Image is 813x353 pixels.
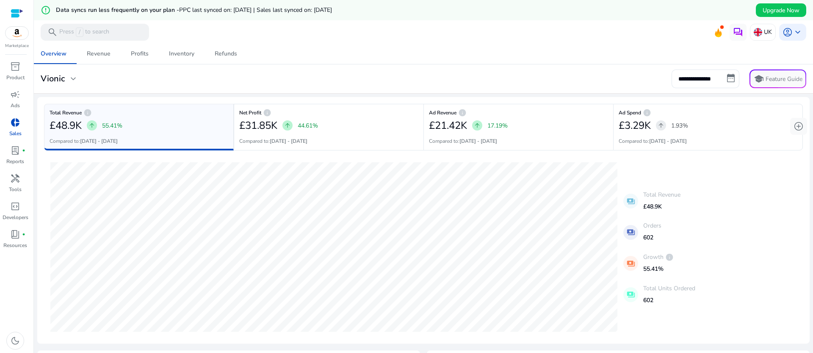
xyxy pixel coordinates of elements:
[3,242,27,249] p: Resources
[10,61,20,72] span: inventory_2
[102,121,122,130] p: 55.41%
[6,158,24,165] p: Reports
[649,138,687,145] b: [DATE] - [DATE]
[794,121,804,131] span: add_circle
[68,74,78,84] span: expand_more
[47,27,58,37] span: search
[50,120,82,132] h2: £48.9K
[793,27,803,37] span: keyboard_arrow_down
[619,137,687,145] p: Compared to:
[3,214,28,221] p: Developers
[22,233,25,236] span: fiber_manual_record
[10,89,20,100] span: campaign
[179,6,332,14] span: PPC last synced on: [DATE] | Sales last synced on: [DATE]
[429,137,497,145] p: Compared to:
[9,186,22,193] p: Tools
[487,121,508,130] p: 17.19%
[763,6,799,15] span: Upgrade Now
[41,74,65,84] h3: Vionic
[239,120,277,132] h2: £31.85K
[239,137,307,145] p: Compared to:
[59,28,109,37] p: Press to search
[429,112,608,114] h6: Ad Revenue
[429,120,467,132] h2: £21.42K
[10,117,20,128] span: donut_small
[10,336,20,346] span: dark_mode
[766,75,802,83] p: Feature Guide
[6,27,28,39] img: amazon.svg
[643,296,695,305] p: 602
[643,202,680,211] p: £48.9K
[169,51,194,57] div: Inventory
[643,221,661,230] p: Orders
[263,108,271,117] span: info
[790,118,807,135] button: add_circle
[41,51,66,57] div: Overview
[10,173,20,183] span: handyman
[270,138,307,145] b: [DATE] - [DATE]
[623,287,638,302] mat-icon: payments
[41,5,51,15] mat-icon: error_outline
[749,69,806,88] button: schoolFeature Guide
[10,145,20,156] span: lab_profile
[11,102,20,109] p: Ads
[239,112,418,114] h6: Net Profit
[459,138,497,145] b: [DATE] - [DATE]
[474,122,481,129] span: arrow_upward
[671,121,688,130] p: 1.93%
[10,201,20,211] span: code_blocks
[22,149,25,152] span: fiber_manual_record
[284,122,291,129] span: arrow_upward
[56,7,332,14] h5: Data syncs run less frequently on your plan -
[643,284,695,293] p: Total Units Ordered
[50,112,228,114] h6: Total Revenue
[623,194,638,208] mat-icon: payments
[298,121,318,130] p: 44.61%
[5,43,29,49] p: Marketplace
[619,120,651,132] h2: £3.29K
[619,112,797,114] h6: Ad Spend
[658,122,664,129] span: arrow_upward
[623,225,638,240] mat-icon: payments
[783,27,793,37] span: account_circle
[76,28,83,37] span: /
[87,51,111,57] div: Revenue
[131,51,149,57] div: Profits
[623,256,638,271] mat-icon: payments
[754,74,764,84] span: school
[643,233,661,242] p: 602
[756,3,806,17] button: Upgrade Now
[80,138,118,145] b: [DATE] - [DATE]
[9,130,22,137] p: Sales
[764,25,772,39] p: UK
[88,122,95,129] span: arrow_upward
[643,264,674,273] p: 55.41%
[665,253,674,261] span: info
[458,108,467,117] span: info
[83,108,92,117] span: info
[643,253,674,261] p: Growth
[643,190,680,199] p: Total Revenue
[754,28,762,36] img: uk.svg
[643,108,651,117] span: info
[215,51,237,57] div: Refunds
[10,229,20,239] span: book_4
[6,74,25,81] p: Product
[50,137,118,145] p: Compared to:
